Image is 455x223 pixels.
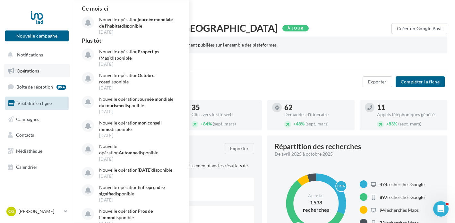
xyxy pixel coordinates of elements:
span: recherches Google [380,182,425,187]
span: Contacts [16,132,34,138]
div: Demandes d'itinéraire [284,112,349,117]
a: Contacts [4,128,70,142]
div: Les informations de votre fiche ont été correctement publiées sur l’ensemble des plateformes. [93,42,437,48]
span: 897 [380,194,387,200]
a: Calendrier [4,160,70,174]
p: [PERSON_NAME] [19,208,61,215]
span: 84% [201,121,212,126]
div: 35 [192,104,257,111]
span: recherches Maps [380,207,419,213]
span: (sept.-mars) [305,121,329,126]
span: CG [8,208,14,215]
span: Opérations [17,68,39,73]
a: Campagnes [4,113,70,126]
div: 11 [377,104,442,111]
span: 48% [293,121,305,126]
div: À jour [282,25,309,31]
a: Opérations [4,64,70,78]
span: 83% [386,121,397,126]
iframe: Intercom live chat [433,201,449,217]
div: 99+ [56,85,66,90]
span: Visibilité en ligne [17,100,52,106]
div: 62 [284,104,349,111]
span: Notifications [17,52,43,57]
div: Appels téléphoniques générés [377,112,442,117]
span: + [201,121,203,126]
button: Compléter la fiche [396,76,445,87]
button: Nouvelle campagne [5,30,69,41]
div: De avril 2025 à octobre 2025 [275,151,434,157]
span: recherches Google [380,194,425,200]
button: Exporter [225,143,254,154]
div: Clics vers le site web [192,112,257,117]
button: Notifications [4,48,67,62]
a: CG [PERSON_NAME] [5,205,69,218]
button: Exporter [363,76,392,87]
span: + [293,121,296,126]
a: Boîte de réception99+ [4,80,70,94]
span: Médiathèque [16,148,42,154]
a: Médiathèque [4,144,70,158]
span: + [386,121,389,126]
span: (sept.-mars) [398,121,421,126]
button: Créer un Google Post [391,23,447,34]
span: 474 [380,182,387,187]
a: Compléter la fiche [393,79,447,84]
a: Visibilité en ligne [4,97,70,110]
span: Campagnes [16,116,39,122]
span: 94 [380,207,385,213]
span: Calendrier [16,164,38,170]
span: Boîte de réception [16,84,53,90]
div: Répartition des recherches [275,143,361,150]
span: (sept.-mars) [213,121,236,126]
